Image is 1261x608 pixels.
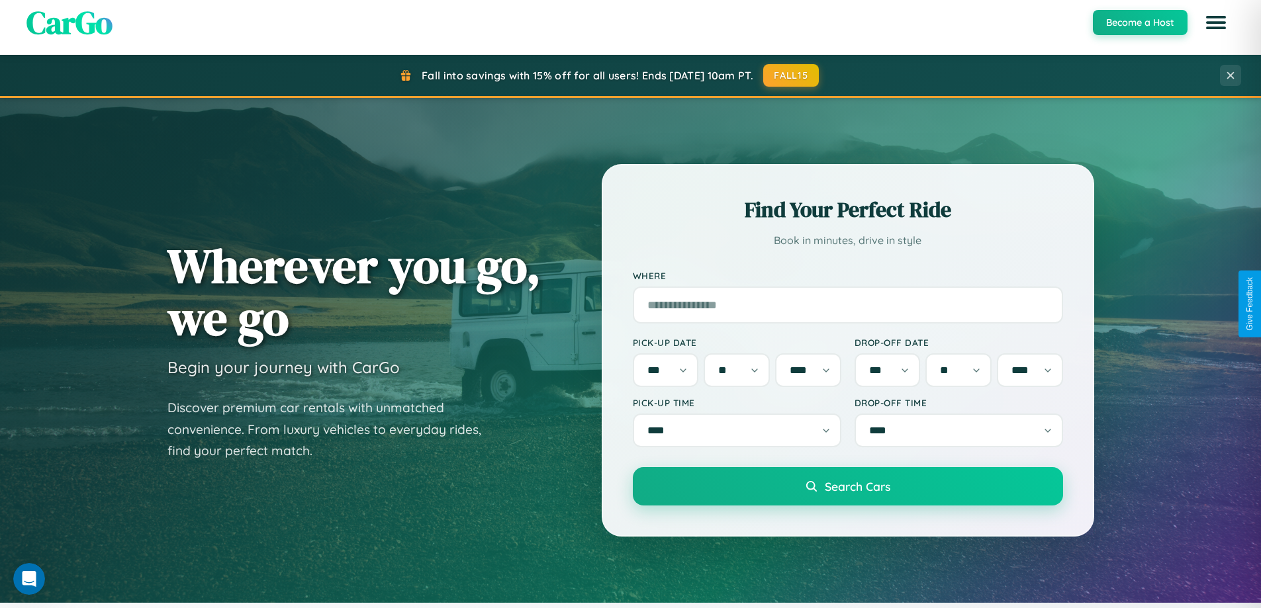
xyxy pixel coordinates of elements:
h3: Begin your journey with CarGo [167,357,400,377]
p: Book in minutes, drive in style [633,231,1063,250]
label: Pick-up Time [633,397,841,408]
button: Open menu [1197,4,1235,41]
button: FALL15 [763,64,819,87]
h1: Wherever you go, we go [167,239,541,344]
button: Search Cars [633,467,1063,505]
div: Give Feedback [1245,277,1254,331]
button: Become a Host [1093,10,1188,35]
iframe: Intercom live chat [13,563,45,595]
span: Fall into savings with 15% off for all users! Ends [DATE] 10am PT. [422,69,753,82]
label: Where [633,270,1063,281]
span: Search Cars [825,479,890,494]
label: Drop-off Time [855,397,1063,408]
h2: Find Your Perfect Ride [633,195,1063,224]
label: Drop-off Date [855,337,1063,348]
label: Pick-up Date [633,337,841,348]
p: Discover premium car rentals with unmatched convenience. From luxury vehicles to everyday rides, ... [167,397,498,462]
span: CarGo [26,1,113,44]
